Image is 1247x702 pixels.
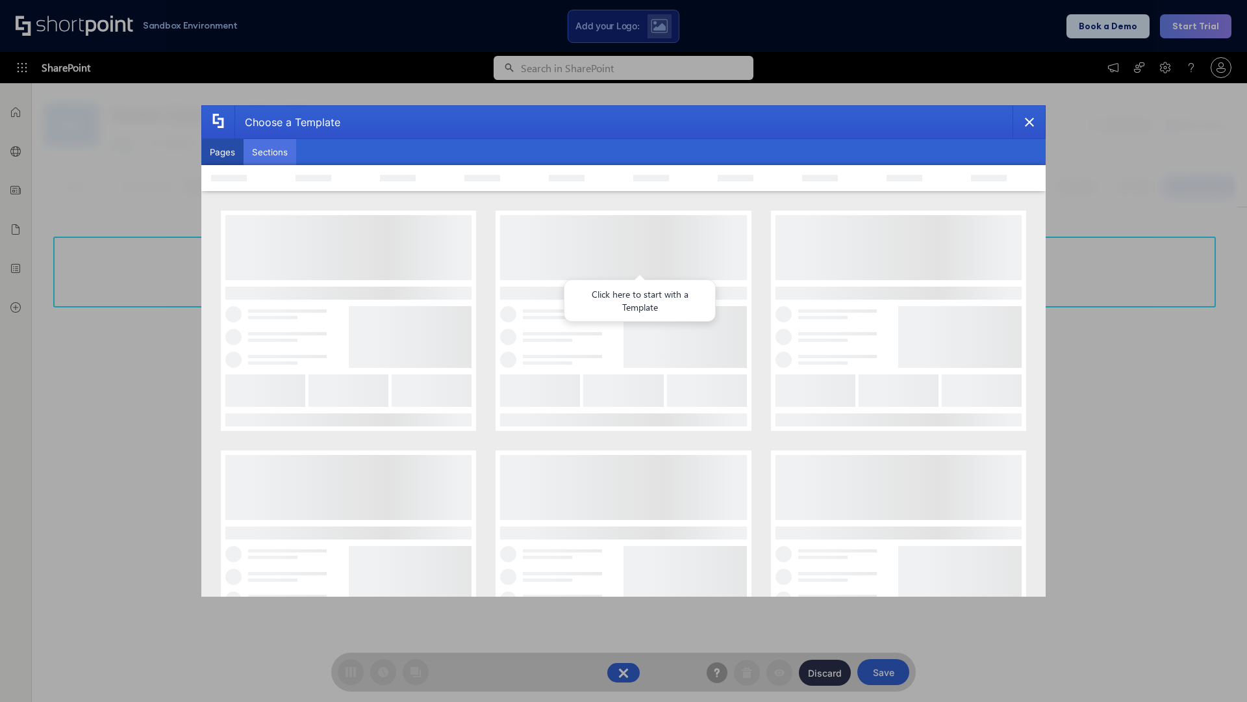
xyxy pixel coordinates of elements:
div: Choose a Template [234,106,340,138]
div: template selector [201,105,1046,597]
button: Sections [244,139,296,165]
iframe: Chat Widget [1182,640,1247,702]
button: Pages [201,139,244,165]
